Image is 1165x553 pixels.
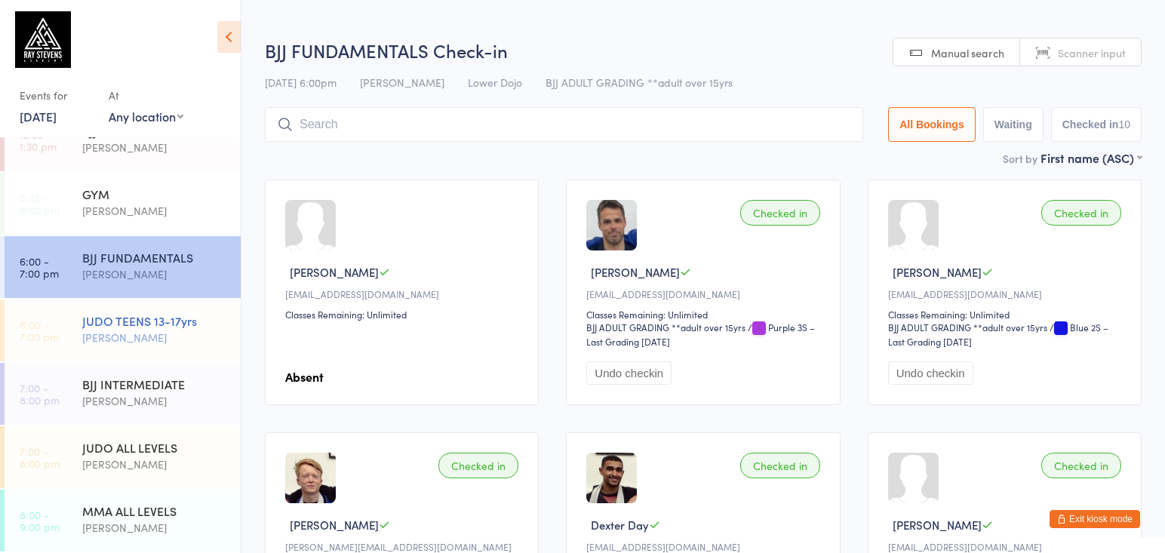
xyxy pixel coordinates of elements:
span: [DATE] 6:00pm [265,75,337,90]
div: Checked in [1041,200,1121,226]
div: [EMAIL_ADDRESS][DOMAIN_NAME] [888,540,1126,553]
a: 7:00 -8:00 pmBJJ INTERMEDIATE[PERSON_NAME] [5,363,241,425]
div: GYM [82,186,228,202]
div: [PERSON_NAME] [82,329,228,346]
div: JUDO TEENS 13-17yrs [82,312,228,329]
div: At [109,83,183,108]
a: 6:00 -7:00 pmBJJ FUNDAMENTALS[PERSON_NAME] [5,236,241,298]
span: Lower Dojo [468,75,522,90]
a: 8:00 -9:00 pmMMA ALL LEVELS[PERSON_NAME] [5,490,241,551]
div: [PERSON_NAME] [82,519,228,536]
div: BJJ INTERMEDIATE [82,376,228,392]
div: Events for [20,83,94,108]
div: [EMAIL_ADDRESS][DOMAIN_NAME] [888,287,1126,300]
time: 7:00 - 8:00 pm [20,382,60,406]
div: Any location [109,108,183,124]
div: BJJ FUNDAMENTALS [82,249,228,266]
div: [PERSON_NAME] [82,266,228,283]
span: [PERSON_NAME] [893,264,982,280]
button: Exit kiosk mode [1050,510,1140,528]
time: 5:45 - 8:00 pm [20,192,60,216]
span: Manual search [931,45,1004,60]
a: 5:45 -8:00 pmGYM[PERSON_NAME] [5,173,241,235]
div: [PERSON_NAME] [82,202,228,220]
button: Undo checkin [888,361,973,385]
button: All Bookings [888,107,976,142]
span: Dexter Day [591,517,649,533]
div: [EMAIL_ADDRESS][DOMAIN_NAME] [285,287,523,300]
div: Classes Remaining: Unlimited [285,308,523,321]
strong: Absent [285,368,324,385]
a: [DATE] [20,108,57,124]
span: [PERSON_NAME] [360,75,444,90]
div: Classes Remaining: Unlimited [888,308,1126,321]
img: image1653485954.png [586,200,637,250]
time: 8:00 - 9:00 pm [20,508,60,533]
div: Checked in [438,453,518,478]
div: Checked in [1041,453,1121,478]
input: Search [265,107,863,142]
div: JUDO ALL LEVELS [82,439,228,456]
img: Ray Stevens Academy (Martial Sports Management Ltd T/A Ray Stevens Academy) [15,11,71,68]
div: [PERSON_NAME] [82,392,228,410]
span: [PERSON_NAME] [290,264,379,280]
div: Classes Remaining: Unlimited [586,308,824,321]
h2: BJJ FUNDAMENTALS Check-in [265,38,1142,63]
time: 12:30 - 1:30 pm [20,128,57,152]
div: MMA ALL LEVELS [82,502,228,519]
div: [PERSON_NAME] [82,139,228,156]
div: [PERSON_NAME] [82,456,228,473]
div: [EMAIL_ADDRESS][DOMAIN_NAME] [586,287,824,300]
a: 12:30 -1:30 pmBJJ NO-GI ALL LEVELS[PERSON_NAME] [5,109,241,171]
label: Sort by [1003,151,1037,166]
span: Scanner input [1058,45,1126,60]
time: 6:00 - 7:00 pm [20,318,59,343]
img: image1652873913.png [285,453,336,503]
div: First name (ASC) [1041,149,1142,166]
div: [EMAIL_ADDRESS][DOMAIN_NAME] [586,540,824,553]
div: 10 [1118,118,1130,131]
span: [PERSON_NAME] [290,517,379,533]
a: 6:00 -7:00 pmJUDO TEENS 13-17yrs[PERSON_NAME] [5,300,241,361]
div: Checked in [740,200,820,226]
span: BJJ ADULT GRADING **adult over 15yrs [546,75,733,90]
img: image1652873928.png [586,453,637,503]
button: Waiting [983,107,1044,142]
div: BJJ ADULT GRADING **adult over 15yrs [586,321,745,333]
button: Checked in10 [1051,107,1142,142]
div: BJJ ADULT GRADING **adult over 15yrs [888,321,1047,333]
span: [PERSON_NAME] [893,517,982,533]
span: [PERSON_NAME] [591,264,680,280]
time: 7:00 - 8:00 pm [20,445,60,469]
button: Undo checkin [586,361,672,385]
a: 7:00 -8:00 pmJUDO ALL LEVELS[PERSON_NAME] [5,426,241,488]
div: Checked in [740,453,820,478]
div: [PERSON_NAME][EMAIL_ADDRESS][DOMAIN_NAME] [285,540,523,553]
time: 6:00 - 7:00 pm [20,255,59,279]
